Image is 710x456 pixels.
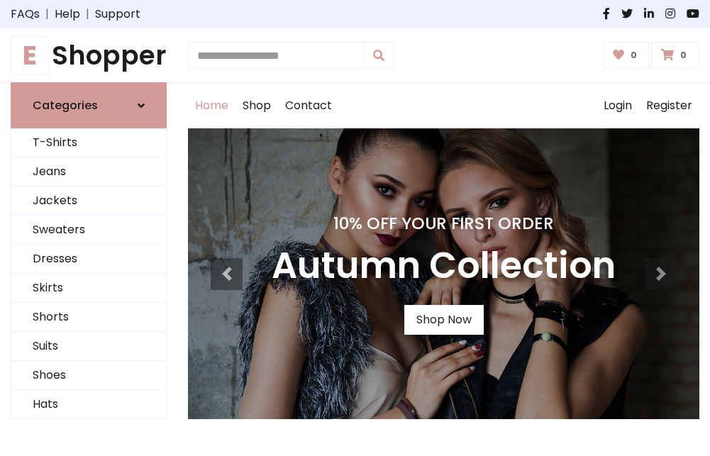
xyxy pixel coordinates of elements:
[272,245,616,288] h3: Autumn Collection
[11,303,166,332] a: Shorts
[11,187,166,216] a: Jackets
[40,6,55,23] span: |
[652,42,699,69] a: 0
[627,49,640,62] span: 0
[639,83,699,128] a: Register
[11,216,166,245] a: Sweaters
[55,6,80,23] a: Help
[11,6,40,23] a: FAQs
[11,157,166,187] a: Jeans
[11,245,166,274] a: Dresses
[11,40,167,71] h1: Shopper
[235,83,278,128] a: Shop
[272,213,616,233] h4: 10% Off Your First Order
[11,361,166,390] a: Shoes
[11,128,166,157] a: T-Shirts
[597,83,639,128] a: Login
[188,83,235,128] a: Home
[11,82,167,128] a: Categories
[11,36,49,74] span: E
[11,390,166,419] a: Hats
[11,274,166,303] a: Skirts
[95,6,140,23] a: Support
[11,40,167,71] a: EShopper
[33,99,98,112] h6: Categories
[278,83,339,128] a: Contact
[604,42,650,69] a: 0
[677,49,690,62] span: 0
[404,305,484,335] a: Shop Now
[80,6,95,23] span: |
[11,332,166,361] a: Suits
